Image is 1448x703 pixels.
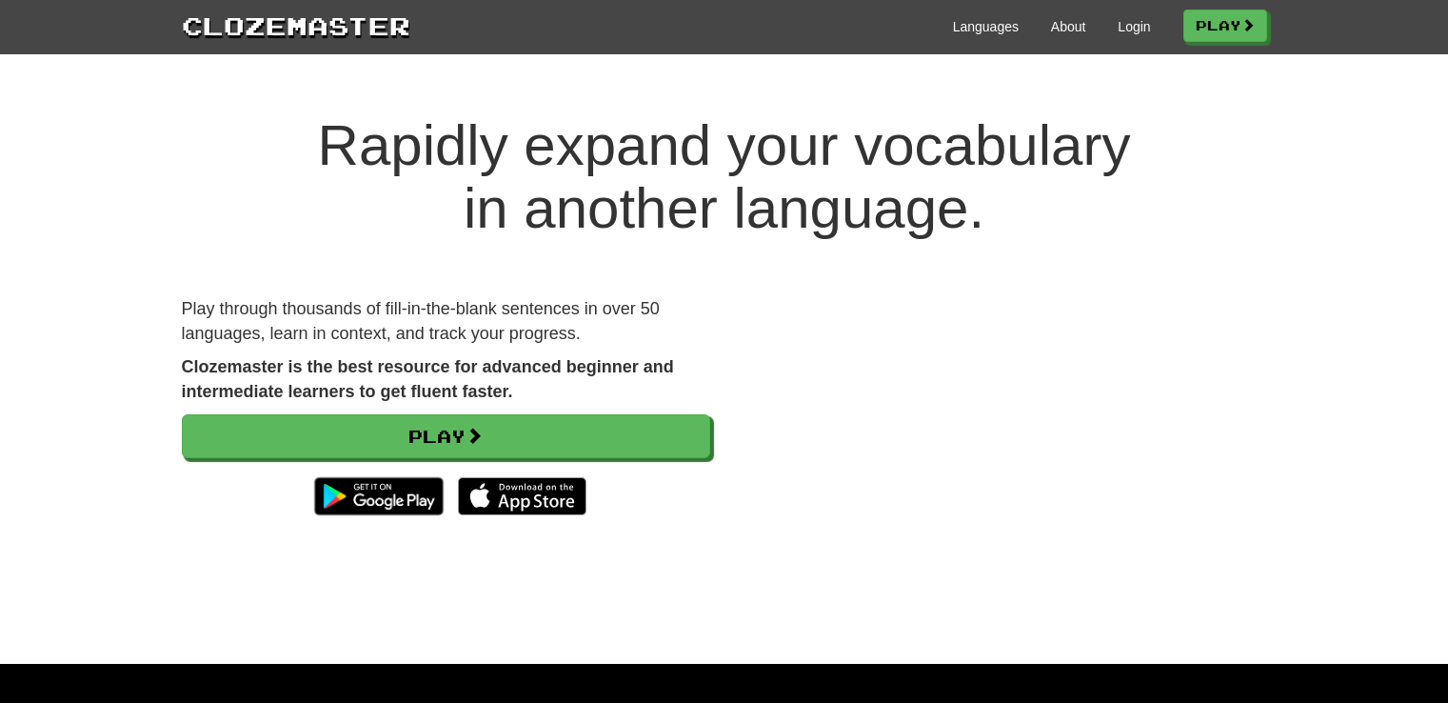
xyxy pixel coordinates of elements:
a: Play [182,414,710,458]
a: Play [1183,10,1267,42]
strong: Clozemaster is the best resource for advanced beginner and intermediate learners to get fluent fa... [182,357,674,401]
a: About [1051,17,1086,36]
a: Clozemaster [182,8,410,43]
img: Get it on Google Play [305,468,452,525]
a: Login [1118,17,1150,36]
a: Languages [953,17,1019,36]
p: Play through thousands of fill-in-the-blank sentences in over 50 languages, learn in context, and... [182,297,710,346]
img: Download_on_the_App_Store_Badge_US-UK_135x40-25178aeef6eb6b83b96f5f2d004eda3bffbb37122de64afbaef7... [458,477,586,515]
